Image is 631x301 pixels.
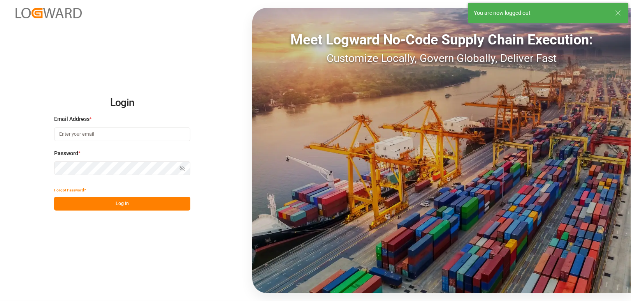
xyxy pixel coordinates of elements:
img: Logward_new_orange.png [16,8,82,18]
input: Enter your email [54,127,190,141]
h2: Login [54,90,190,115]
span: Email Address [54,115,90,123]
div: Customize Locally, Govern Globally, Deliver Fast [252,50,631,67]
span: Password [54,149,78,158]
div: Meet Logward No-Code Supply Chain Execution: [252,29,631,50]
div: You are now logged out [474,9,608,17]
button: Forgot Password? [54,183,86,197]
button: Log In [54,197,190,211]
